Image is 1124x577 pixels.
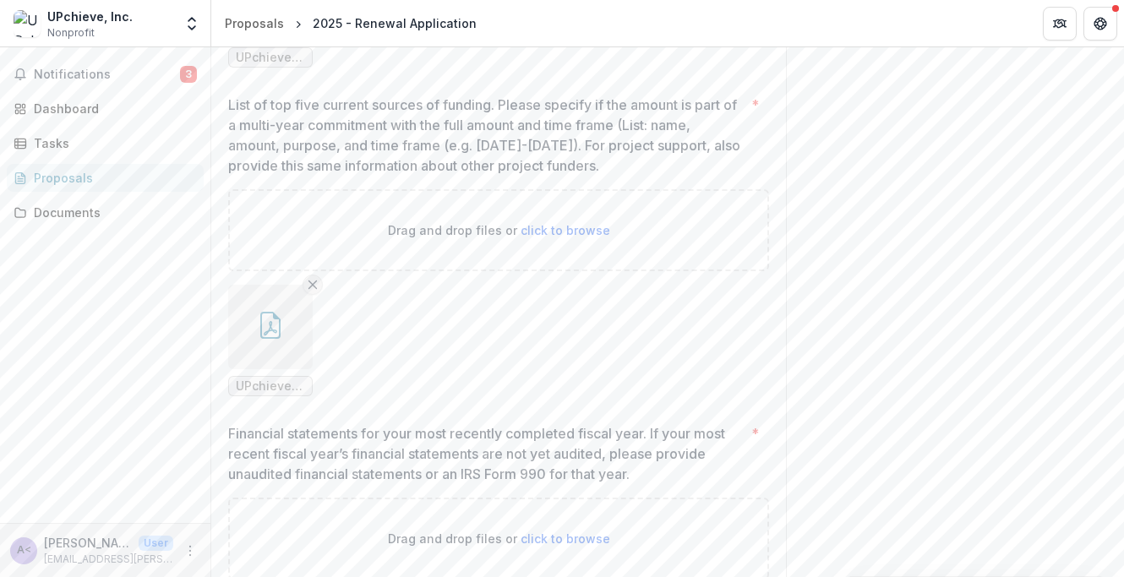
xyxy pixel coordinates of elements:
button: Get Help [1083,7,1117,41]
p: List of top five current sources of funding. Please specify if the amount is part of a multi-year... [228,95,745,176]
p: Drag and drop files or [388,530,610,547]
a: Proposals [218,11,291,35]
span: Nonprofit [47,25,95,41]
a: Proposals [7,164,204,192]
button: More [180,541,200,561]
span: click to browse [521,223,610,237]
a: Tasks [7,129,204,157]
p: [PERSON_NAME] <[EMAIL_ADDRESS][PERSON_NAME][DOMAIN_NAME]> [44,534,132,552]
div: UPchieve, Inc. [47,8,133,25]
div: Proposals [34,169,190,187]
div: Remove FileUPchieve's Top Funders.pdf [228,285,313,396]
button: Partners [1043,7,1077,41]
span: 3 [180,66,197,83]
button: Open entity switcher [180,7,204,41]
div: Dashboard [34,100,190,117]
p: [EMAIL_ADDRESS][PERSON_NAME][DOMAIN_NAME] [44,552,173,567]
p: User [139,536,173,551]
button: Remove File [303,275,323,295]
div: Tasks [34,134,190,152]
span: click to browse [521,531,610,546]
span: Notifications [34,68,180,82]
button: Notifications3 [7,61,204,88]
span: UPchieve's Top Funders.pdf [236,379,305,394]
span: UPchieve Board Members.pdf [236,51,305,65]
a: Documents [7,199,204,226]
div: Aly Murray <aly.murray@upchieve.org> [17,545,31,556]
div: 2025 - Renewal Application [313,14,477,32]
p: Financial statements for your most recently completed fiscal year. If your most recent fiscal yea... [228,423,745,484]
p: Drag and drop files or [388,221,610,239]
img: UPchieve, Inc. [14,10,41,37]
div: Documents [34,204,190,221]
nav: breadcrumb [218,11,483,35]
div: Proposals [225,14,284,32]
a: Dashboard [7,95,204,122]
